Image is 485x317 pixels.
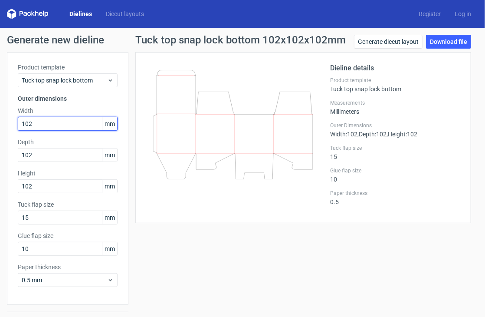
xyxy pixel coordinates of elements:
label: Measurements [330,99,460,106]
a: Register [412,10,448,18]
div: 15 [330,145,460,160]
span: mm [102,242,117,255]
span: Tuck top snap lock bottom [22,76,107,85]
label: Outer Dimensions [330,122,460,129]
h1: Tuck top snap lock bottom 102x102x102mm [135,35,346,45]
div: Tuck top snap lock bottom [330,77,460,92]
div: 10 [330,167,460,183]
span: mm [102,211,117,224]
label: Paper thickness [330,190,460,197]
label: Depth [18,138,118,146]
label: Tuck flap size [330,145,460,152]
label: Width [18,106,118,115]
span: 0.5 mm [22,276,107,284]
span: Width : 102 [330,131,357,138]
label: Product template [18,63,118,72]
a: Download file [426,35,471,49]
a: Diecut layouts [99,10,151,18]
span: mm [102,180,117,193]
label: Paper thickness [18,263,118,271]
h3: Outer dimensions [18,94,118,103]
label: Glue flap size [18,231,118,240]
h1: Generate new dieline [7,35,478,45]
div: Millimeters [330,99,460,115]
label: Height [18,169,118,178]
span: mm [102,117,117,130]
span: , Depth : 102 [357,131,387,138]
label: Tuck flap size [18,200,118,209]
a: Dielines [62,10,99,18]
span: mm [102,149,117,162]
div: 0.5 [330,190,460,205]
h2: Dieline details [330,63,460,73]
label: Glue flap size [330,167,460,174]
span: , Height : 102 [387,131,417,138]
label: Product template [330,77,460,84]
a: Generate diecut layout [354,35,423,49]
a: Log in [448,10,478,18]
